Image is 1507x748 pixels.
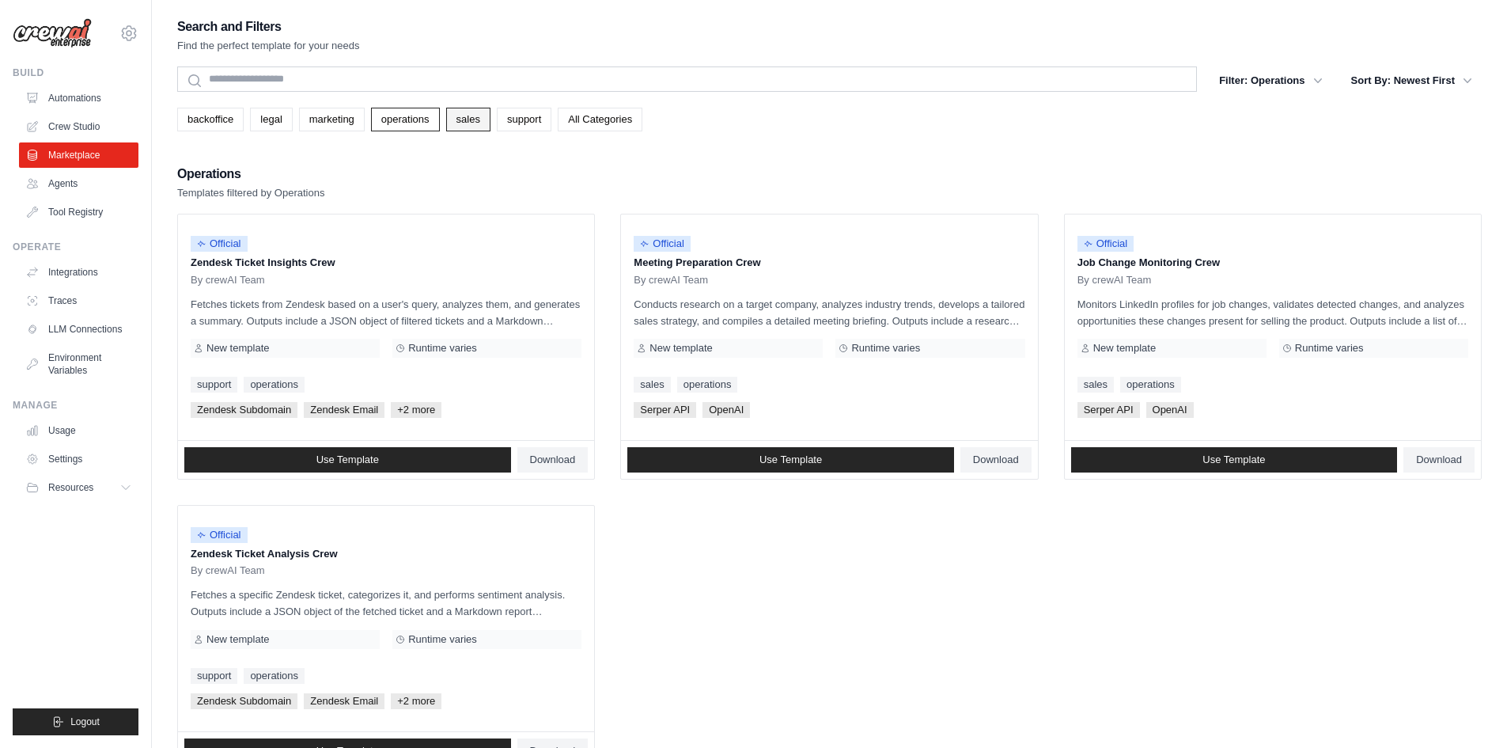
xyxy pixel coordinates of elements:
[1077,274,1152,287] span: By crewAI Team
[19,288,138,313] a: Traces
[1077,236,1134,252] span: Official
[851,342,920,355] span: Runtime varies
[177,38,360,54] p: Find the perfect template for your needs
[408,633,477,646] span: Runtime varies
[1093,342,1156,355] span: New template
[299,108,365,131] a: marketing
[634,255,1024,271] p: Meeting Preparation Crew
[304,693,384,709] span: Zendesk Email
[634,377,670,393] a: sales
[1342,66,1482,95] button: Sort By: Newest First
[191,546,581,562] p: Zendesk Ticket Analysis Crew
[191,564,265,577] span: By crewAI Team
[191,587,581,620] p: Fetches a specific Zendesk ticket, categorizes it, and performs sentiment analysis. Outputs inclu...
[19,475,138,500] button: Resources
[184,447,511,473] a: Use Template
[391,693,441,709] span: +2 more
[19,171,138,196] a: Agents
[177,163,324,185] h2: Operations
[19,418,138,443] a: Usage
[191,693,297,709] span: Zendesk Subdomain
[677,377,738,393] a: operations
[371,108,440,131] a: operations
[627,447,954,473] a: Use Template
[1202,454,1265,466] span: Use Template
[250,108,292,131] a: legal
[13,708,138,735] button: Logout
[304,402,384,418] span: Zendesk Email
[19,260,138,285] a: Integrations
[191,527,248,543] span: Official
[1416,454,1462,466] span: Download
[177,185,324,201] p: Templates filtered by Operations
[1077,377,1114,393] a: sales
[1077,296,1468,329] p: Monitors LinkedIn profiles for job changes, validates detected changes, and analyzes opportunitie...
[177,16,360,38] h2: Search and Filters
[19,345,138,383] a: Environment Variables
[19,317,138,342] a: LLM Connections
[191,236,248,252] span: Official
[1120,377,1181,393] a: operations
[446,108,490,131] a: sales
[517,447,589,473] a: Download
[316,454,379,466] span: Use Template
[1077,255,1468,271] p: Job Change Monitoring Crew
[191,255,581,271] p: Zendesk Ticket Insights Crew
[408,342,477,355] span: Runtime varies
[634,274,708,287] span: By crewAI Team
[19,142,138,168] a: Marketplace
[244,377,305,393] a: operations
[191,668,237,684] a: support
[497,108,551,131] a: support
[759,454,822,466] span: Use Template
[1146,402,1194,418] span: OpenAI
[206,633,269,646] span: New template
[48,481,93,494] span: Resources
[177,108,244,131] a: backoffice
[1210,66,1331,95] button: Filter: Operations
[1403,447,1475,473] a: Download
[13,399,138,412] div: Manage
[634,296,1024,329] p: Conducts research on a target company, analyzes industry trends, develops a tailored sales strate...
[191,274,265,287] span: By crewAI Team
[244,668,305,684] a: operations
[13,66,138,79] div: Build
[206,342,269,355] span: New template
[973,454,1019,466] span: Download
[191,377,237,393] a: support
[70,716,100,728] span: Logout
[191,402,297,418] span: Zendesk Subdomain
[1071,447,1398,473] a: Use Template
[1295,342,1364,355] span: Runtime varies
[19,85,138,111] a: Automations
[391,402,441,418] span: +2 more
[530,454,576,466] span: Download
[19,114,138,139] a: Crew Studio
[558,108,642,131] a: All Categories
[702,402,750,418] span: OpenAI
[19,199,138,225] a: Tool Registry
[13,241,138,253] div: Operate
[1077,402,1140,418] span: Serper API
[649,342,712,355] span: New template
[634,402,696,418] span: Serper API
[634,236,691,252] span: Official
[191,296,581,329] p: Fetches tickets from Zendesk based on a user's query, analyzes them, and generates a summary. Out...
[13,18,92,48] img: Logo
[19,446,138,472] a: Settings
[960,447,1032,473] a: Download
